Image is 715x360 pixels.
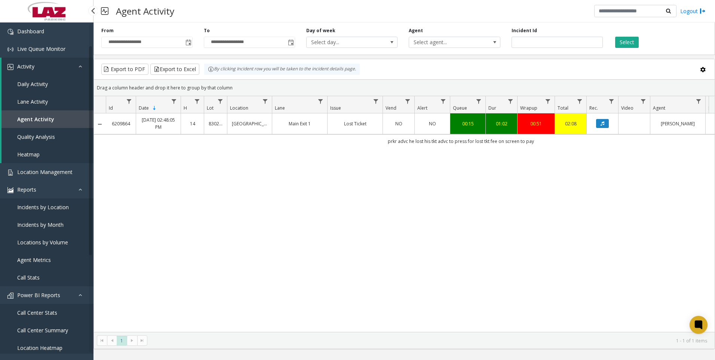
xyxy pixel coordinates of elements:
span: Power BI Reports [17,292,60,299]
a: Agent Activity [1,110,93,128]
label: To [204,27,210,34]
a: 830202 [209,120,223,127]
span: Location Heatmap [17,344,62,351]
img: logout [700,7,706,15]
a: Logout [680,7,706,15]
span: Rec. [589,105,598,111]
span: Agent [653,105,665,111]
label: Day of week [306,27,335,34]
img: 'icon' [7,170,13,176]
a: Video Filter Menu [638,96,648,106]
a: Lane Filter Menu [316,96,326,106]
span: Page 1 [117,336,127,346]
span: Call Center Stats [17,309,57,316]
a: 02:08 [559,120,582,127]
span: Lane [275,105,285,111]
span: Date [139,105,149,111]
a: 01:02 [490,120,513,127]
a: [DATE] 02:48:05 PM [141,116,176,131]
a: NO [419,120,445,127]
span: Lane Activity [17,98,48,105]
img: 'icon' [7,64,13,70]
span: Dur [488,105,496,111]
label: Agent [409,27,423,34]
a: Lost Ticket [332,120,378,127]
span: Select day... [307,37,379,48]
span: Video [621,105,633,111]
span: Locations by Volume [17,239,68,246]
span: Wrapup [520,105,537,111]
a: Quality Analysis [1,128,93,146]
img: 'icon' [7,46,13,52]
a: 00:51 [522,120,550,127]
div: By clicking Incident row you will be taken to the incident details page. [204,64,360,75]
span: Heatmap [17,151,40,158]
a: Wrapup Filter Menu [543,96,553,106]
h3: Agent Activity [112,2,178,20]
img: pageIcon [101,2,108,20]
a: 14 [185,120,199,127]
kendo-pager-info: 1 - 1 of 1 items [152,338,707,344]
span: Toggle popup [286,37,295,48]
span: Alert [417,105,427,111]
span: H [184,105,187,111]
a: Date Filter Menu [169,96,179,106]
span: Location Management [17,168,73,176]
span: Daily Activity [17,80,48,88]
button: Select [615,37,639,48]
span: Vend [386,105,396,111]
span: Queue [453,105,467,111]
span: Activity [17,63,34,70]
div: Data table [94,96,715,332]
a: Daily Activity [1,75,93,93]
div: 00:15 [455,120,481,127]
a: Lane Activity [1,93,93,110]
a: Id Filter Menu [124,96,134,106]
a: Collapse Details [94,121,106,127]
span: Call Center Summary [17,327,68,334]
span: Toggle popup [184,37,192,48]
a: Dur Filter Menu [506,96,516,106]
a: NO [387,120,410,127]
span: NO [395,120,402,127]
label: From [101,27,114,34]
button: Export to PDF [101,64,148,75]
a: Main Exit 1 [277,120,323,127]
span: Sortable [151,105,157,111]
span: Location [230,105,248,111]
a: Activity [1,58,93,75]
a: Lot Filter Menu [215,96,225,106]
div: Drag a column header and drop it here to group by that column [94,81,715,94]
span: Agent Metrics [17,256,51,263]
span: Issue [330,105,341,111]
a: H Filter Menu [192,96,202,106]
a: Alert Filter Menu [438,96,448,106]
img: 'icon' [7,29,13,35]
span: Call Stats [17,274,40,281]
a: Heatmap [1,146,93,163]
span: Reports [17,186,36,193]
a: [PERSON_NAME] [655,120,701,127]
a: Queue Filter Menu [474,96,484,106]
span: Lot [207,105,214,111]
span: Agent Activity [17,116,54,123]
span: Total [558,105,568,111]
a: Issue Filter Menu [371,96,381,106]
a: Vend Filter Menu [403,96,413,106]
img: infoIcon.svg [208,66,214,72]
a: Rec. Filter Menu [607,96,617,106]
a: 6209864 [110,120,131,127]
label: Incident Id [512,27,537,34]
span: Id [109,105,113,111]
span: Select agent... [409,37,482,48]
button: Export to Excel [150,64,199,75]
a: Location Filter Menu [260,96,270,106]
span: Incidents by Location [17,204,69,211]
a: Agent Filter Menu [694,96,704,106]
a: Total Filter Menu [575,96,585,106]
span: Quality Analysis [17,133,55,140]
a: [GEOGRAPHIC_DATA] [232,120,267,127]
